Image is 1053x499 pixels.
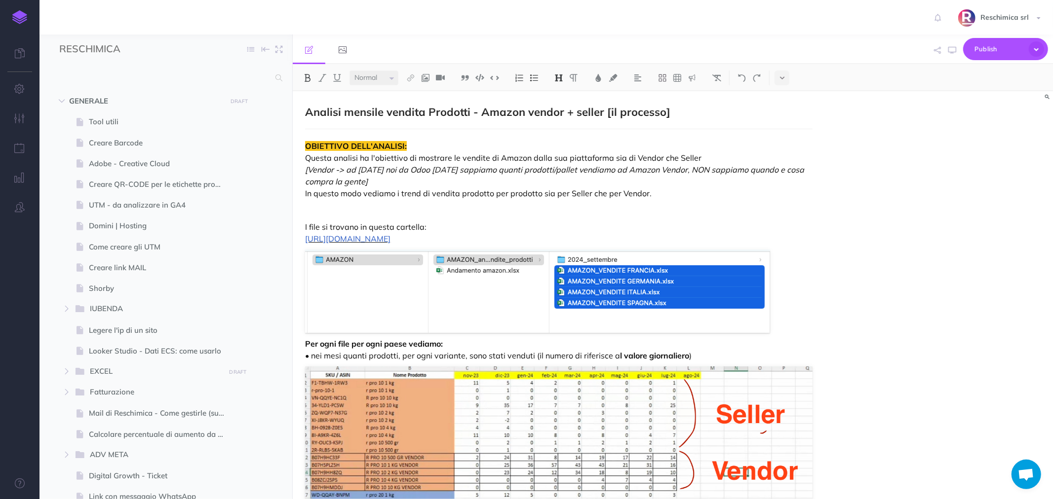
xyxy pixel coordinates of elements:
[69,95,221,107] span: GENERALE
[633,74,642,82] img: Alignment dropdown menu button
[12,10,27,24] img: logo-mark.svg
[305,234,390,244] a: [URL][DOMAIN_NAME]
[609,74,618,82] img: Text background color button
[229,369,246,375] small: DRAFT
[305,339,443,349] strong: Per ogni file per ogni paese vediamo:
[90,449,218,462] span: ADV META
[594,74,603,82] img: Text color button
[89,137,233,149] span: Creare Barcode
[89,158,233,170] span: Adobe - Creative Cloud
[1012,460,1041,489] div: Aprire la chat
[89,262,233,274] span: Creare link MAIL
[305,105,670,119] strong: Analisi mensile vendita Prodotti - Amazon vendor + seller [il processo]
[712,74,721,82] img: Clear styles button
[406,74,415,82] img: Link button
[738,74,746,82] img: Undo
[89,470,233,482] span: Digital Growth - Ticket
[89,283,233,294] span: Shorby
[89,178,233,190] span: Creare QR-CODE per le etichette prodotto
[305,140,813,199] p: Questa analisi ha l'obiettivo di mostrare le vendite di Amazon dalla sua piattaforma sia di Vendo...
[490,74,499,81] img: Inline code button
[89,428,233,440] span: Calcolare percentuale di aumento da un anno all'altro
[475,74,484,81] img: Code block button
[305,338,813,361] p: • nei mesi quanti prodotti, per ogni variante, sono stati venduti (il numero di riferisce a )
[436,74,445,82] img: Add video button
[303,74,312,82] img: Bold button
[530,74,539,82] img: Unordered list button
[305,141,407,151] span: OBIETTIVO DELL'ANALISI:
[554,74,563,82] img: Headings dropdown button
[89,116,233,128] span: Tool utili
[958,9,975,27] img: SYa4djqk1Oq5LKxmPekz2tk21Z5wK9RqXEiubV6a.png
[318,74,327,82] img: Italic button
[89,220,233,232] span: Domini | Hosting
[227,96,252,107] button: DRAFT
[226,366,250,378] button: DRAFT
[752,74,761,82] img: Redo
[89,407,233,419] span: Mail di Reschimica - Come gestirle (su Aruba)
[89,345,233,357] span: Looker Studio - Dati ECS: come usarlo
[461,74,469,82] img: Blockquote button
[963,38,1048,60] button: Publish
[89,199,233,211] span: UTM - da analizzare in GA4
[305,221,813,245] p: I file si trovano in questa cartella:
[569,74,578,82] img: Paragraph button
[89,324,233,336] span: Legere l'ip di un sito
[90,303,218,316] span: IUBENDA
[688,74,697,82] img: Callout dropdown menu button
[305,249,770,333] img: Fkez-x3vKDcOZygYm6qO200-L0U7jiBNgg.png
[59,69,270,87] input: Search
[620,351,689,360] strong: l valore giornaliero
[515,74,524,82] img: Ordered list button
[89,241,233,253] span: Come creare gli UTM
[421,74,430,82] img: Add image button
[90,365,218,378] span: EXCEL
[59,42,175,57] input: Documentation Name
[673,74,682,82] img: Create table button
[975,13,1034,22] span: Reschimica srl
[975,41,1024,57] span: Publish
[305,165,806,186] em: [Vendor -> ad [DATE] noi da Odoo [DATE] sappiamo quanti prodotti/pallet vendiamo ad Amazon Vendor...
[333,74,342,82] img: Underline button
[231,98,248,105] small: DRAFT
[90,386,218,399] span: Fatturazione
